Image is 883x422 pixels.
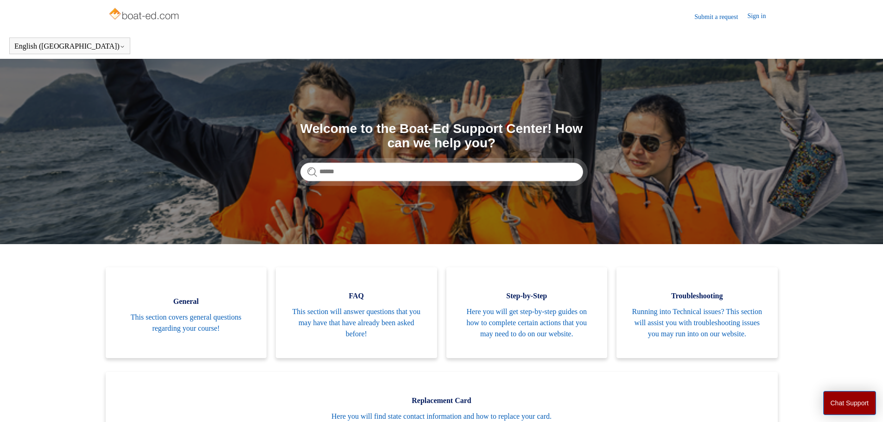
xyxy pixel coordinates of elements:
[120,395,764,406] span: Replacement Card
[300,122,583,151] h1: Welcome to the Boat-Ed Support Center! How can we help you?
[108,6,182,24] img: Boat-Ed Help Center home page
[694,12,747,22] a: Submit a request
[120,411,764,422] span: Here you will find state contact information and how to replace your card.
[630,306,764,340] span: Running into Technical issues? This section will assist you with troubleshooting issues you may r...
[460,290,594,302] span: Step-by-Step
[290,290,423,302] span: FAQ
[106,267,267,358] a: General This section covers general questions regarding your course!
[747,11,775,22] a: Sign in
[823,391,877,415] button: Chat Support
[616,267,778,358] a: Troubleshooting Running into Technical issues? This section will assist you with troubleshooting ...
[120,312,253,334] span: This section covers general questions regarding your course!
[630,290,764,302] span: Troubleshooting
[446,267,608,358] a: Step-by-Step Here you will get step-by-step guides on how to complete certain actions that you ma...
[120,296,253,307] span: General
[14,42,125,50] button: English ([GEOGRAPHIC_DATA])
[276,267,437,358] a: FAQ This section will answer questions that you may have that have already been asked before!
[460,306,594,340] span: Here you will get step-by-step guides on how to complete certain actions that you may need to do ...
[290,306,423,340] span: This section will answer questions that you may have that have already been asked before!
[300,163,583,181] input: Search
